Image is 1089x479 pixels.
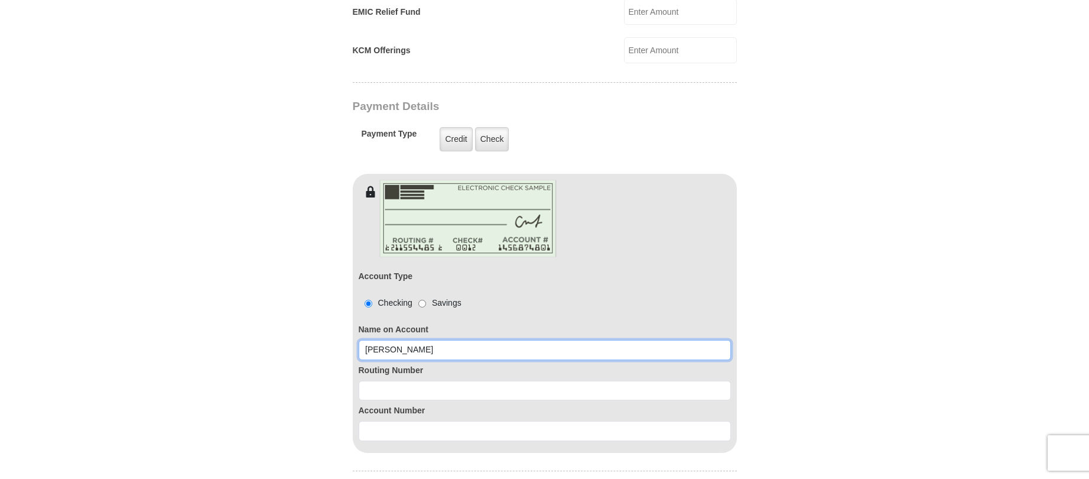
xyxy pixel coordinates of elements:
label: Routing Number [359,364,731,377]
label: Name on Account [359,323,731,336]
label: Credit [440,127,472,151]
label: KCM Offerings [353,44,411,57]
label: EMIC Relief Fund [353,6,421,18]
h5: Payment Type [362,129,417,145]
label: Account Number [359,404,731,417]
h3: Payment Details [353,100,654,114]
img: check-en.png [379,180,557,257]
label: Check [475,127,509,151]
label: Account Type [359,270,413,283]
input: Enter Amount [624,37,737,63]
div: Checking Savings [359,297,461,309]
